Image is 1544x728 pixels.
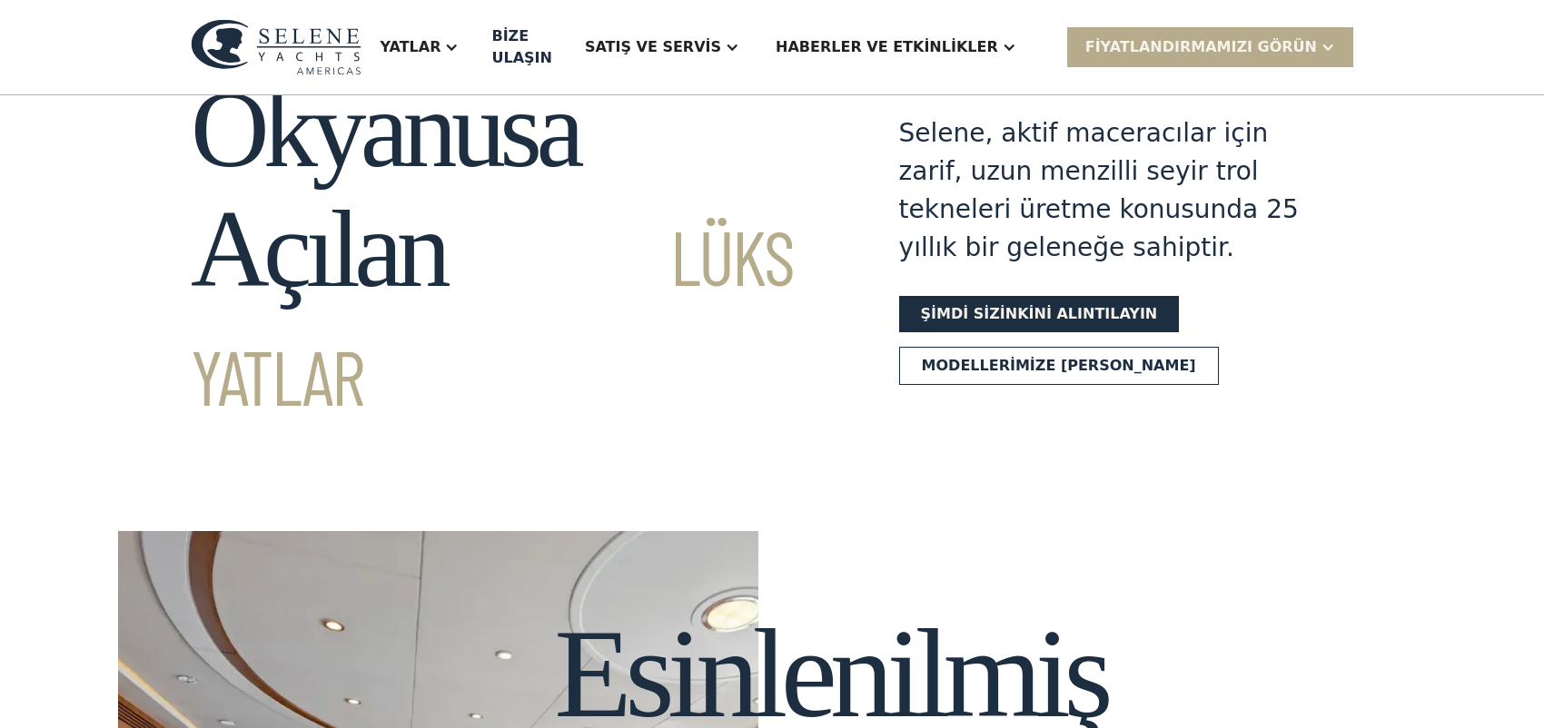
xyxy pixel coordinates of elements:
font: Selene, aktif maceracılar için zarif, uzun menzilli seyir trol tekneleri üretme konusunda 25 yıll... [899,118,1299,262]
div: Yatlar [361,11,477,84]
font: Fiyatlandırmamızı GÖRÜN [1085,38,1317,55]
font: Modellerimize [PERSON_NAME] [922,357,1196,374]
font: Satış ve Servis [585,38,721,55]
font: Bize Ulaşın [491,27,551,66]
a: Şimdi sizinkini alıntılayın [899,296,1180,332]
div: Satış ve Servis [567,11,757,84]
img: logo [191,19,361,74]
font: Okyanusa Açılan [191,69,579,310]
font: Yatlar [380,38,440,55]
div: Haberler ve Etkinlikler [757,11,1034,84]
div: Fiyatlandırmamızı GÖRÜN [1067,27,1353,66]
font: Haberler ve Etkinlikler [776,38,998,55]
font: Şimdi sizinkini alıntılayın [921,305,1158,322]
a: Modellerimize [PERSON_NAME] [899,347,1219,385]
